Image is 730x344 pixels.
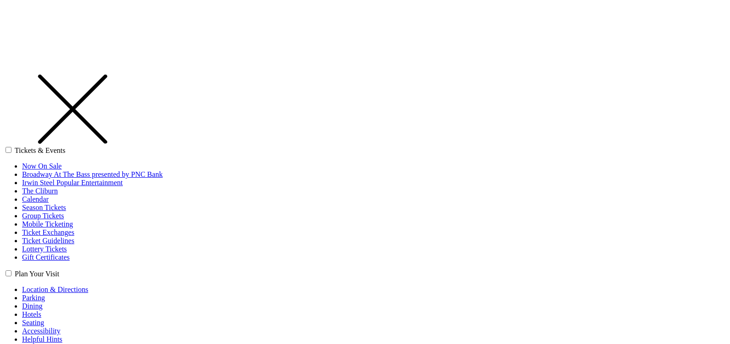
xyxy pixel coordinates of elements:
[22,204,66,211] a: Season Tickets
[22,187,58,195] a: The Cliburn
[22,212,64,220] a: Group Tickets
[22,310,41,318] a: Hotels
[22,195,49,203] a: Calendar
[22,245,67,253] a: Lottery Tickets
[22,220,73,228] a: Mobile Ticketing
[22,170,163,178] a: Broadway At The Bass presented by PNC Bank
[22,162,62,170] a: Now On Sale
[22,286,88,293] a: Location & Directions
[15,146,66,154] label: Tickets & Events
[22,302,42,310] a: Dining
[22,237,74,245] a: Ticket Guidelines
[15,270,59,278] label: Plan Your Visit
[22,179,123,187] a: Irwin Steel Popular Entertainment
[22,327,61,335] a: Accessibility
[22,253,70,261] a: Gift Certificates
[22,228,74,236] a: Ticket Exchanges
[22,319,44,327] a: Seating
[22,335,63,343] a: Helpful Hints
[22,294,45,302] a: Parking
